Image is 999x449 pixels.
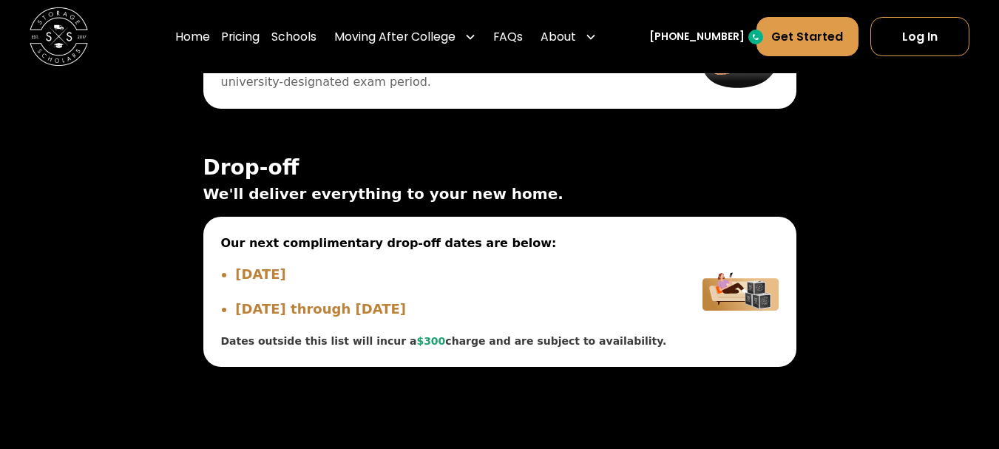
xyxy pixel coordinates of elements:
div: About [535,16,602,57]
span: $300 [416,335,445,347]
a: Home [175,16,210,57]
span: We'll deliver everything to your new home. [203,183,796,205]
img: Delivery Image [702,234,778,349]
a: Schools [271,16,316,57]
li: [DATE] through [DATE] [235,299,667,319]
img: Storage Scholars main logo [30,7,88,66]
a: Get Started [756,17,859,56]
div: Moving After College [334,28,456,46]
div: Dates outside this list will incur a charge and are subject to availability. [221,334,668,349]
a: FAQs [493,16,523,57]
a: [PHONE_NUMBER] [649,29,745,44]
a: Pricing [221,16,260,57]
span: Our next complimentary drop-off dates are below: [221,234,668,252]
span: Drop-off [203,156,796,180]
a: home [30,7,88,66]
div: Moving After College [328,16,481,57]
a: Log In [870,17,969,56]
li: [DATE] [235,264,667,284]
div: About [541,28,576,46]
